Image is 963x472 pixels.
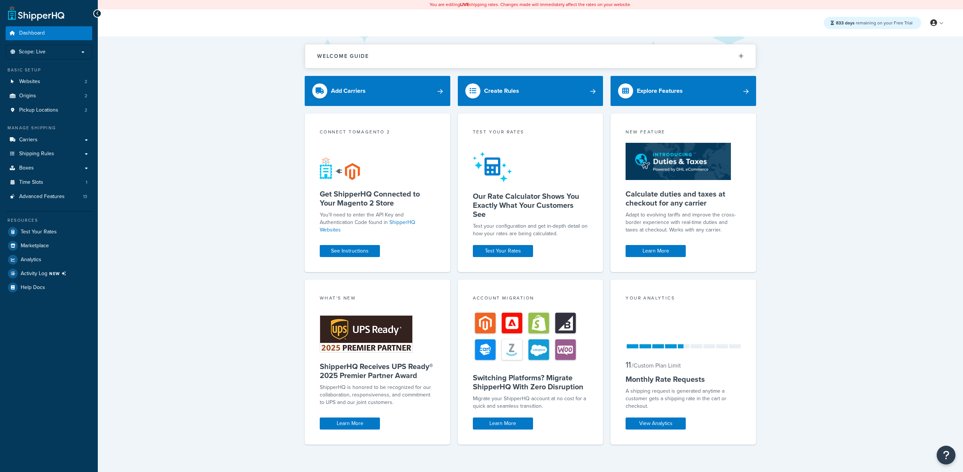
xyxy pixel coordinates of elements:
[85,93,87,99] span: 2
[21,257,41,263] span: Analytics
[6,147,92,161] a: Shipping Rules
[626,418,686,430] a: View Analytics
[626,211,741,234] p: Adapt to evolving tariffs and improve the cross-border experience with real-time duties and taxes...
[6,103,92,117] a: Pickup Locations2
[6,267,92,280] li: [object Object]
[320,189,435,207] h5: Get ShipperHQ Connected to Your Magento 2 Store
[6,75,92,89] a: Websites2
[6,125,92,131] div: Manage Shipping
[320,157,360,180] img: connect-shq-magento-24cdf84b.svg
[19,79,40,85] span: Websites
[626,189,741,207] h5: Calculate duties and taxes at checkout for any carrier
[6,175,92,189] li: Time Slots
[19,165,34,171] span: Boxes
[937,446,955,464] button: Open Resource Center
[320,129,435,137] div: Connect to Magento 2
[19,49,46,55] span: Scope: Live
[637,86,683,96] div: Explore Features
[6,67,92,73] div: Basic Setup
[19,151,54,157] span: Shipping Rules
[21,269,69,278] span: Activity Log
[626,129,741,137] div: New Feature
[49,271,69,277] span: NEW
[6,253,92,266] a: Analytics
[19,107,58,113] span: Pickup Locations
[626,375,741,384] h5: Monthly Rate Requests
[320,245,380,257] a: See Instructions
[6,239,92,253] a: Marketplace
[6,190,92,204] a: Advanced Features13
[6,26,92,40] a: Dashboard
[6,89,92,103] li: Origins
[320,418,380,430] a: Learn More
[19,93,36,99] span: Origins
[320,384,435,406] p: ShipperHQ is honored to be recognized for our collaboration, responsiveness, and commitment to UP...
[21,243,49,249] span: Marketplace
[320,211,435,234] p: You'll need to enter the API Key and Authentication Code found in
[85,107,87,113] span: 2
[83,194,87,200] span: 13
[460,1,469,8] b: LIVE
[473,395,588,410] div: Migrate your ShipperHQ account at no cost for a quick and seamless transition.
[305,76,450,106] a: Add Carriers
[6,133,92,147] a: Carriers
[473,418,533,430] a: Learn More
[484,86,519,96] div: Create Rules
[19,30,45,36] span: Dashboard
[6,89,92,103] a: Origins2
[6,281,92,294] a: Help Docs
[6,103,92,117] li: Pickup Locations
[19,179,43,186] span: Time Slots
[6,217,92,224] div: Resources
[632,361,681,370] small: / Custom Plan Limit
[836,20,913,26] span: remaining on your Free Trial
[836,20,855,26] strong: 833 days
[331,86,366,96] div: Add Carriers
[6,267,92,280] a: Activity LogNEW
[6,190,92,204] li: Advanced Features
[473,245,533,257] a: Test Your Rates
[320,362,435,380] h5: ShipperHQ Receives UPS Ready® 2025 Premier Partner Award
[458,76,603,106] a: Create Rules
[473,373,588,391] h5: Switching Platforms? Migrate ShipperHQ With Zero Disruption
[85,79,87,85] span: 2
[19,194,65,200] span: Advanced Features
[6,175,92,189] a: Time Slots1
[473,129,588,137] div: Test your rates
[6,161,92,175] a: Boxes
[473,192,588,219] h5: Our Rate Calculator Shows You Exactly What Your Customers See
[626,387,741,410] div: A shipping request is generated anytime a customer gets a shipping rate in the cart or checkout.
[473,295,588,303] div: Account Migration
[320,295,435,303] div: What's New
[6,75,92,89] li: Websites
[320,218,415,234] a: ShipperHQ Websites
[19,137,38,143] span: Carriers
[611,76,756,106] a: Explore Features
[6,225,92,239] a: Test Your Rates
[86,179,87,186] span: 1
[626,295,741,303] div: Your Analytics
[21,229,57,235] span: Test Your Rates
[305,44,756,68] button: Welcome Guide
[626,359,631,371] span: 11
[21,284,45,291] span: Help Docs
[317,53,369,59] h2: Welcome Guide
[473,222,588,238] div: Test your configuration and get in-depth detail on how your rates are being calculated.
[626,245,686,257] a: Learn More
